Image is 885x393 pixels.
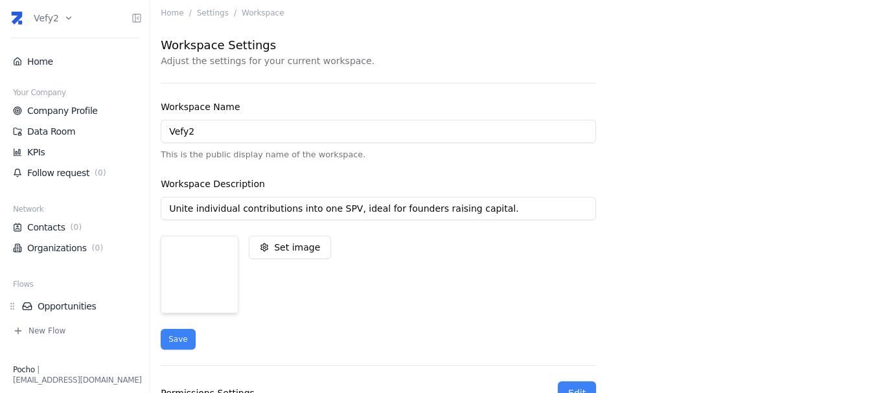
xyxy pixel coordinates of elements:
[13,365,35,374] span: Pocho
[13,55,137,68] a: Home
[161,102,240,112] label: Workspace Name
[161,197,596,220] input: Unite individual contributions into one SPV, ideal for founders raising capital.
[13,146,137,159] a: KPIs
[197,8,229,18] span: Settings
[89,243,106,253] span: ( 0 )
[161,54,596,67] p: Adjust the settings for your current workspace.
[13,125,137,138] a: Data Room
[13,241,137,254] a: Organizations(0)
[92,168,109,178] span: ( 0 )
[8,300,142,313] div: Opportunities
[13,279,34,289] span: Flows
[161,148,596,161] p: This is the public display name of the workspace.
[242,8,284,18] span: Workspace
[13,221,137,234] a: Contacts(0)
[13,365,142,375] div: |
[13,375,142,385] div: [EMAIL_ADDRESS][DOMAIN_NAME]
[8,326,142,336] button: New Flow
[22,300,142,313] a: Opportunities
[161,36,596,54] h3: Workspace Settings
[8,87,142,100] div: Your Company
[161,8,183,17] a: Home
[34,4,73,32] button: Vefy2
[161,179,265,189] label: Workspace Description
[274,241,320,254] div: Set image
[249,236,331,259] button: Set image
[13,166,137,179] a: Follow request(0)
[68,222,85,232] span: ( 0 )
[8,204,142,217] div: Network
[189,8,192,18] span: /
[234,8,236,18] span: /
[161,329,195,350] button: Save
[161,120,596,143] input: Vefy2
[13,104,137,117] a: Company Profile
